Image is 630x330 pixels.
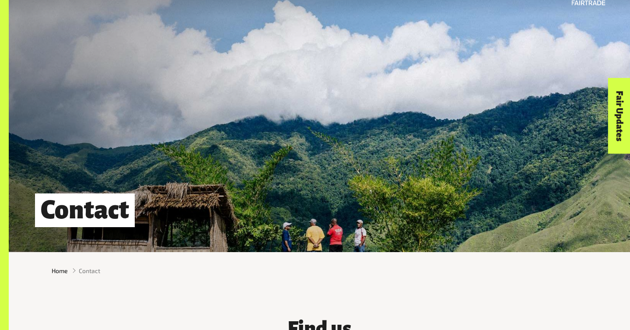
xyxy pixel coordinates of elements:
[79,266,100,275] span: Contact
[52,266,68,275] a: Home
[35,193,135,227] h1: Contact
